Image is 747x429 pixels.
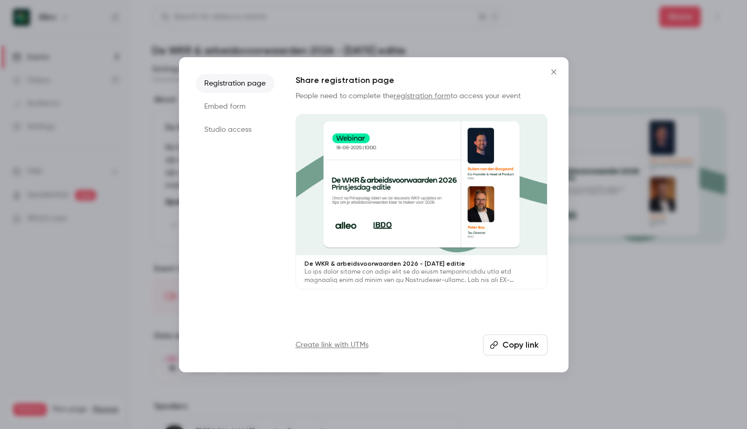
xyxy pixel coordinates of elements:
a: De WKR & arbeidsvoorwaarden 2026 - [DATE] editieLo ips dolor sitame con adipi elit se do eiusm te... [296,114,548,290]
a: registration form [394,92,450,100]
li: Registration page [196,74,275,93]
h1: Share registration page [296,74,548,87]
button: Close [543,61,564,82]
li: Embed form [196,97,275,116]
p: People need to complete the to access your event [296,91,548,101]
p: Lo ips dolor sitame con adipi elit se do eiusm temporincididu utla etd magnaaliq enim ad minim ve... [304,268,539,285]
button: Copy link [483,334,548,355]
p: De WKR & arbeidsvoorwaarden 2026 - [DATE] editie [304,259,539,268]
li: Studio access [196,120,275,139]
a: Create link with UTMs [296,340,369,350]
